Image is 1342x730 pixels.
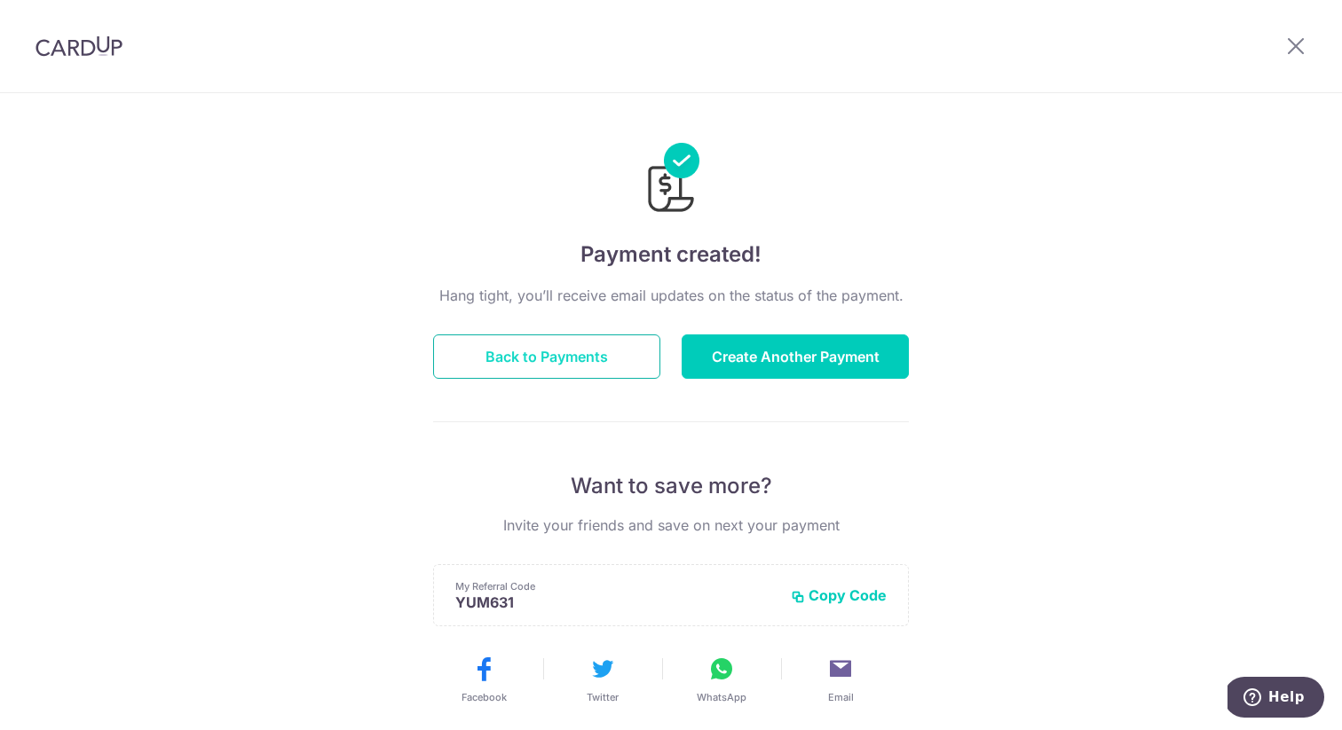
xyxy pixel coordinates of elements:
[550,655,655,704] button: Twitter
[682,334,909,379] button: Create Another Payment
[828,690,854,704] span: Email
[36,35,122,57] img: CardUp
[431,655,536,704] button: Facebook
[433,239,909,271] h4: Payment created!
[462,690,507,704] span: Facebook
[788,655,893,704] button: Email
[669,655,774,704] button: WhatsApp
[587,690,619,704] span: Twitter
[433,334,660,379] button: Back to Payments
[455,579,777,593] p: My Referral Code
[697,690,746,704] span: WhatsApp
[791,586,887,604] button: Copy Code
[433,472,909,500] p: Want to save more?
[433,285,909,306] p: Hang tight, you’ll receive email updates on the status of the payment.
[455,593,777,611] p: YUM631
[1228,677,1324,721] iframe: Opens a widget where you can find more information
[643,143,699,217] img: Payments
[433,514,909,536] p: Invite your friends and save on next your payment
